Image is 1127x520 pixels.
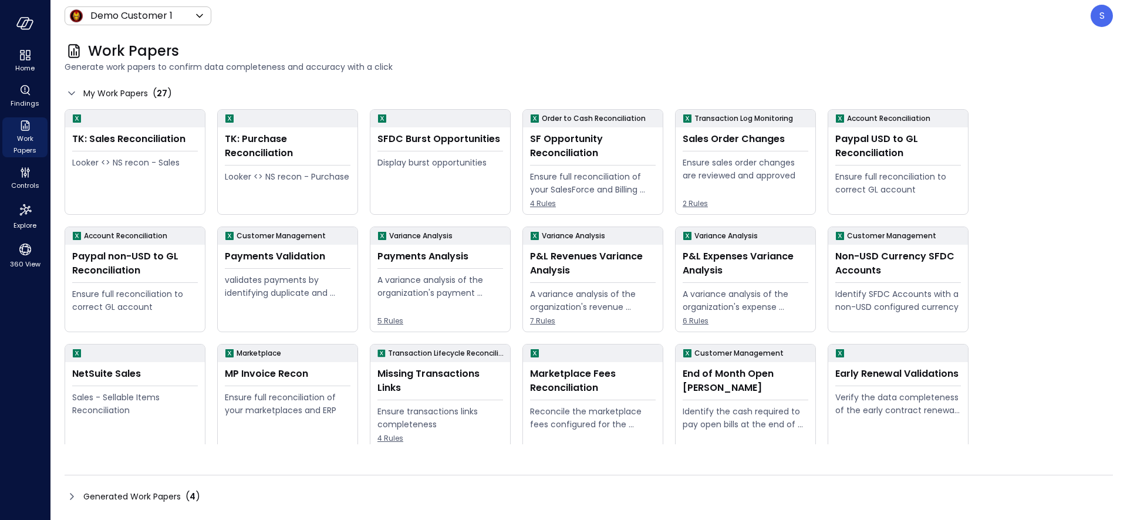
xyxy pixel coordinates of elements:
[1099,9,1105,23] p: S
[377,433,503,444] span: 4 Rules
[2,47,48,75] div: Home
[377,367,503,395] div: Missing Transactions Links
[237,347,281,359] p: Marketplace
[7,133,43,156] span: Work Papers
[530,198,656,210] span: 4 Rules
[835,170,961,196] div: Ensure full reconciliation to correct GL account
[542,230,605,242] p: Variance Analysis
[153,86,172,100] div: ( )
[72,156,198,169] div: Looker <> NS recon - Sales
[377,315,503,327] span: 5 Rules
[72,367,198,381] div: NetSuite Sales
[530,288,656,313] div: A variance analysis of the organization's revenue accounts
[847,113,930,124] p: Account Reconciliation
[83,87,148,100] span: My Work Papers
[388,347,505,359] p: Transaction Lifecycle Reconciliation
[683,132,808,146] div: Sales Order Changes
[2,200,48,232] div: Explore
[72,132,198,146] div: TK: Sales Reconciliation
[69,9,83,23] img: Icon
[72,288,198,313] div: Ensure full reconciliation to correct GL account
[225,367,350,381] div: MP Invoice Recon
[530,367,656,395] div: Marketplace Fees Reconciliation
[83,490,181,503] span: Generated Work Papers
[835,367,961,381] div: Early Renewal Validations
[2,164,48,193] div: Controls
[530,249,656,278] div: P&L Revenues Variance Analysis
[683,367,808,395] div: End of Month Open [PERSON_NAME]
[530,405,656,431] div: Reconcile the marketplace fees configured for the Opportunity to the actual fees being paid
[65,60,1113,73] span: Generate work papers to confirm data completeness and accuracy with a click
[225,391,350,417] div: Ensure full reconciliation of your marketplaces and ERP
[377,132,503,146] div: SFDC Burst Opportunities
[683,288,808,313] div: A variance analysis of the organization's expense accounts
[185,489,200,504] div: ( )
[157,87,167,99] span: 27
[530,132,656,160] div: SF Opportunity Reconciliation
[11,97,39,109] span: Findings
[72,249,198,278] div: Paypal non-USD to GL Reconciliation
[683,198,808,210] span: 2 Rules
[15,62,35,74] span: Home
[530,315,656,327] span: 7 Rules
[225,170,350,183] div: Looker <> NS recon - Purchase
[11,180,39,191] span: Controls
[683,315,808,327] span: 6 Rules
[88,42,179,60] span: Work Papers
[377,273,503,299] div: A variance analysis of the organization's payment transactions
[1091,5,1113,27] div: Steve Sovik
[847,230,936,242] p: Customer Management
[835,249,961,278] div: Non-USD Currency SFDC Accounts
[90,9,173,23] p: Demo Customer 1
[694,230,758,242] p: Variance Analysis
[225,132,350,160] div: TK: Purchase Reconciliation
[835,132,961,160] div: Paypal USD to GL Reconciliation
[225,249,350,264] div: Payments Validation
[72,391,198,417] div: Sales - Sellable Items Reconciliation
[683,249,808,278] div: P&L Expenses Variance Analysis
[2,82,48,110] div: Findings
[2,239,48,271] div: 360 View
[683,156,808,182] div: Ensure sales order changes are reviewed and approved
[2,117,48,157] div: Work Papers
[683,405,808,431] div: Identify the cash required to pay open bills at the end of the month
[10,258,41,270] span: 360 View
[237,230,326,242] p: Customer Management
[377,249,503,264] div: Payments Analysis
[694,113,793,124] p: Transaction Log Monitoring
[84,230,167,242] p: Account Reconciliation
[542,113,646,124] p: Order to Cash Reconciliation
[225,273,350,299] div: validates payments by identifying duplicate and erroneous entries.
[190,491,195,502] span: 4
[377,156,503,169] div: Display burst opportunities
[14,220,36,231] span: Explore
[389,230,453,242] p: Variance Analysis
[694,347,784,359] p: Customer Management
[835,391,961,417] div: Verify the data completeness of the early contract renewal process
[377,405,503,431] div: Ensure transactions links completeness
[835,288,961,313] div: Identify SFDC Accounts with a non-USD configured currency
[530,170,656,196] div: Ensure full reconciliation of your SalesForce and Billing system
